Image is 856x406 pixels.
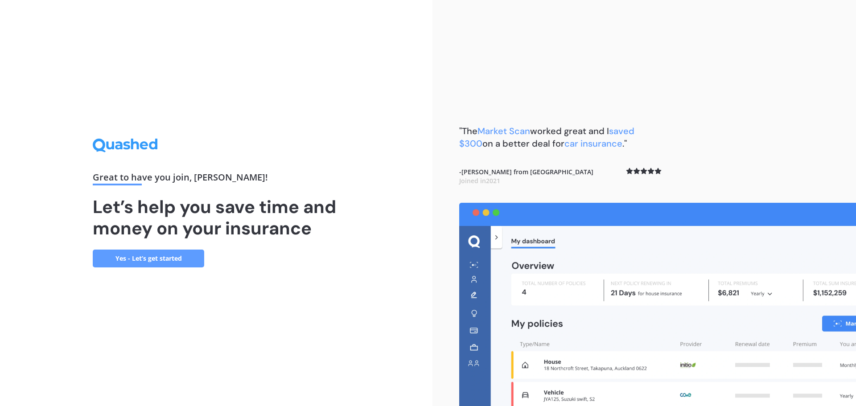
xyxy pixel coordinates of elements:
[477,125,530,137] span: Market Scan
[564,138,622,149] span: car insurance
[93,250,204,267] a: Yes - Let’s get started
[459,168,593,185] b: - [PERSON_NAME] from [GEOGRAPHIC_DATA]
[93,173,340,185] div: Great to have you join , [PERSON_NAME] !
[459,125,634,149] b: "The worked great and I on a better deal for ."
[459,125,634,149] span: saved $300
[459,176,500,185] span: Joined in 2021
[459,203,856,406] img: dashboard.webp
[93,196,340,239] h1: Let’s help you save time and money on your insurance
